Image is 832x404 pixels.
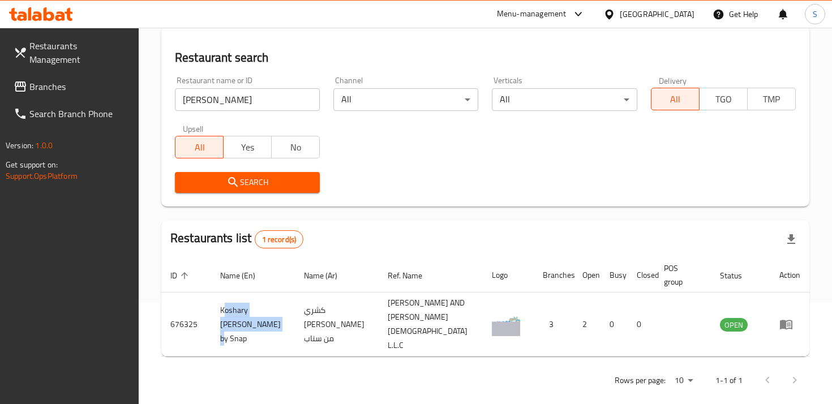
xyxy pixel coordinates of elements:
[670,372,697,389] div: Rows per page:
[295,293,379,356] td: كشري [PERSON_NAME] من سناب
[175,88,320,111] input: Search for restaurant name or ID..
[620,8,694,20] div: [GEOGRAPHIC_DATA]
[720,319,748,332] span: OPEN
[573,258,601,293] th: Open
[656,91,695,108] span: All
[223,136,272,158] button: Yes
[601,293,628,356] td: 0
[770,258,809,293] th: Action
[228,139,267,156] span: Yes
[720,269,757,282] span: Status
[6,157,58,172] span: Get support on:
[483,258,534,293] th: Logo
[271,136,320,158] button: No
[29,107,130,121] span: Search Branch Phone
[5,73,139,100] a: Branches
[170,269,192,282] span: ID
[704,91,743,108] span: TGO
[180,139,219,156] span: All
[628,258,655,293] th: Closed
[184,175,311,190] span: Search
[628,293,655,356] td: 0
[220,269,270,282] span: Name (En)
[534,258,573,293] th: Branches
[651,88,700,110] button: All
[35,138,53,153] span: 1.0.0
[170,230,303,248] h2: Restaurants list
[659,76,687,84] label: Delivery
[183,124,204,132] label: Upsell
[813,8,817,20] span: S
[211,293,295,356] td: Koshary [PERSON_NAME] by Snap
[747,88,796,110] button: TMP
[255,234,303,245] span: 1 record(s)
[29,39,130,66] span: Restaurants Management
[534,293,573,356] td: 3
[255,230,304,248] div: Total records count
[304,269,352,282] span: Name (Ar)
[5,100,139,127] a: Search Branch Phone
[573,293,601,356] td: 2
[388,269,437,282] span: Ref. Name
[601,258,628,293] th: Busy
[161,258,809,356] table: enhanced table
[615,373,666,388] p: Rows per page:
[664,261,697,289] span: POS group
[276,139,315,156] span: No
[492,308,520,336] img: Koshary Elsayed Hanafy by Snap
[175,136,224,158] button: All
[497,7,567,21] div: Menu-management
[715,373,743,388] p: 1-1 of 1
[5,32,139,73] a: Restaurants Management
[752,91,791,108] span: TMP
[492,88,637,111] div: All
[175,49,796,66] h2: Restaurant search
[6,169,78,183] a: Support.OpsPlatform
[379,293,483,356] td: [PERSON_NAME] AND [PERSON_NAME] [DEMOGRAPHIC_DATA] L.L.C
[175,172,320,193] button: Search
[29,80,130,93] span: Branches
[161,293,211,356] td: 676325
[333,88,478,111] div: All
[6,138,33,153] span: Version:
[778,226,805,253] div: Export file
[699,88,748,110] button: TGO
